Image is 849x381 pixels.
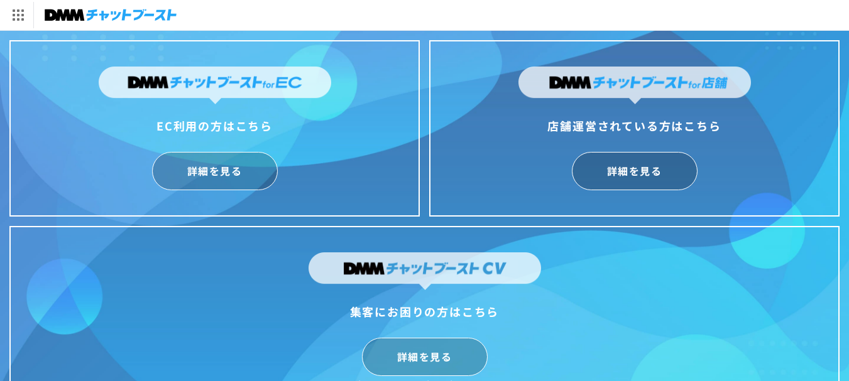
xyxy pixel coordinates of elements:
img: DMMチャットブーストfor店舗 [518,67,751,104]
a: 詳細を見る [572,152,698,190]
div: EC利用の方はこちら [99,115,331,136]
img: DMMチャットブーストCV [309,252,541,290]
img: サービス [2,2,33,28]
img: チャットブースト [45,6,177,24]
div: 店舗運営されている方はこちら [518,115,751,136]
a: 詳細を見る [362,338,488,376]
img: DMMチャットブーストforEC [99,67,331,104]
a: 詳細を見る [152,152,278,190]
div: 集客にお困りの方はこちら [309,301,541,321]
